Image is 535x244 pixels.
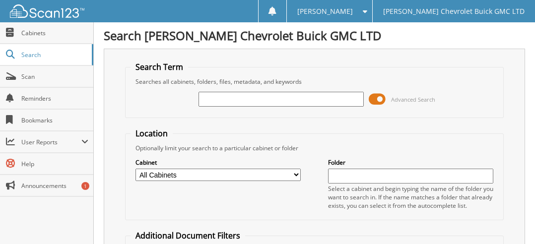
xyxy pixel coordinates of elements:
span: Search [21,51,87,59]
span: [PERSON_NAME] [297,8,353,14]
span: Help [21,160,88,168]
span: Advanced Search [391,96,435,103]
span: User Reports [21,138,81,146]
div: Optionally limit your search to a particular cabinet or folder [131,144,498,152]
legend: Additional Document Filters [131,230,245,241]
legend: Search Term [131,61,188,72]
div: Searches all cabinets, folders, files, metadata, and keywords [131,77,498,86]
div: Select a cabinet and begin typing the name of the folder you want to search in. If the name match... [328,184,493,210]
span: [PERSON_NAME] Chevrolet Buick GMC LTD [383,8,525,14]
span: Reminders [21,94,88,103]
img: scan123-logo-white.svg [10,4,84,18]
label: Folder [328,158,493,167]
label: Cabinet [135,158,301,167]
span: Cabinets [21,29,88,37]
legend: Location [131,128,173,139]
div: 1 [81,182,89,190]
span: Announcements [21,182,88,190]
span: Bookmarks [21,116,88,124]
span: Scan [21,72,88,81]
h1: Search [PERSON_NAME] Chevrolet Buick GMC LTD [104,27,525,44]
